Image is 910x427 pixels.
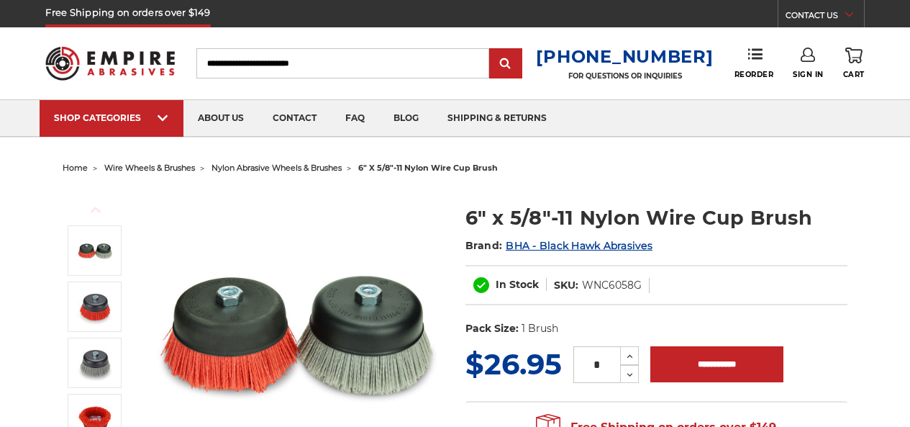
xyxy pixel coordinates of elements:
dt: SKU: [554,278,578,293]
span: Brand: [465,239,503,252]
div: SHOP CATEGORIES [54,112,169,123]
a: wire wheels & brushes [104,163,195,173]
img: 6" Nylon Cup Brush, red medium [77,289,113,325]
a: nylon abrasive wheels & brushes [211,163,342,173]
a: blog [379,100,433,137]
a: home [63,163,88,173]
span: Sign In [793,70,824,79]
a: Cart [843,48,865,79]
dd: WNC6058G [582,278,642,293]
p: FOR QUESTIONS OR INQUIRIES [536,71,713,81]
span: Cart [843,70,865,79]
a: BHA - Black Hawk Abrasives [506,239,652,252]
span: $26.95 [465,346,562,382]
a: faq [331,100,379,137]
dt: Pack Size: [465,321,519,336]
a: [PHONE_NUMBER] [536,46,713,67]
a: CONTACT US [786,7,864,27]
a: about us [183,100,258,137]
h1: 6" x 5/8"-11 Nylon Wire Cup Brush [465,204,847,232]
img: Empire Abrasives [45,38,174,89]
a: shipping & returns [433,100,561,137]
span: Reorder [734,70,774,79]
span: In Stock [496,278,539,291]
img: 6" x 5/8"-11 Nylon Wire Wheel Cup Brushes [77,233,113,269]
img: 6" Nylon Cup Brush, gray coarse [77,345,113,381]
input: Submit [491,50,520,78]
dd: 1 Brush [522,321,558,336]
span: 6" x 5/8"-11 nylon wire cup brush [358,163,498,173]
a: contact [258,100,331,137]
button: Previous [78,194,113,225]
a: Reorder [734,48,774,78]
